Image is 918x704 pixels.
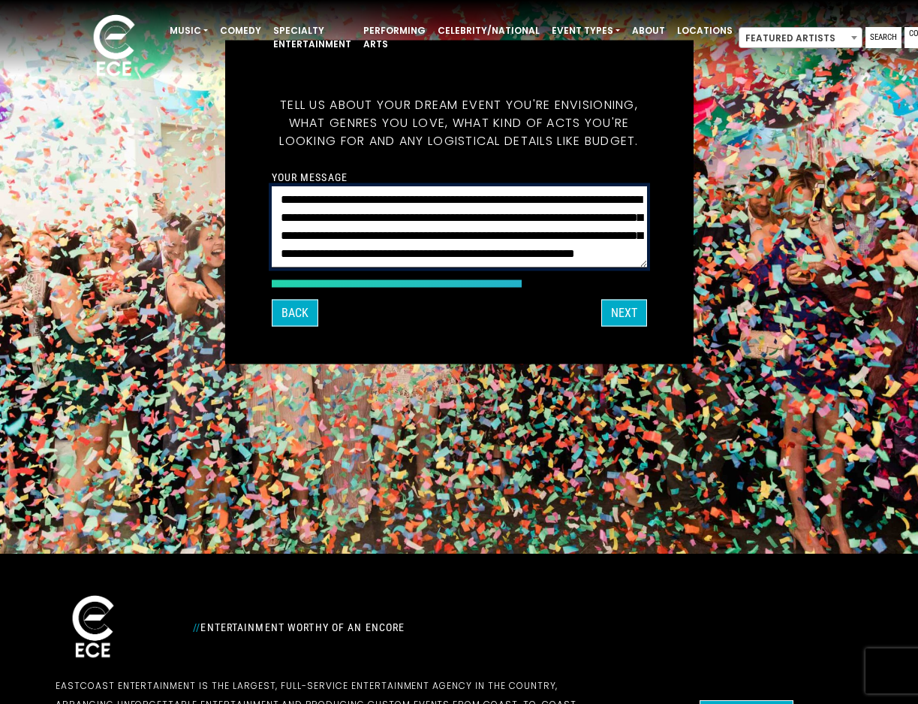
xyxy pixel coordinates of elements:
[267,18,357,57] a: Specialty Entertainment
[357,18,432,57] a: Performing Arts
[626,18,671,44] a: About
[56,591,131,664] img: ece_new_logo_whitev2-1.png
[184,615,597,639] div: Entertainment Worthy of an Encore
[739,28,862,49] span: Featured Artists
[865,27,901,48] a: Search
[739,27,862,48] span: Featured Artists
[601,299,647,326] button: Next
[272,299,318,326] button: Back
[671,18,739,44] a: Locations
[272,170,348,183] label: Your message
[214,18,267,44] a: Comedy
[546,18,626,44] a: Event Types
[164,18,214,44] a: Music
[272,77,647,168] h5: Tell us about your dream event you're envisioning, what genres you love, what kind of acts you're...
[193,621,200,633] span: //
[432,18,546,44] a: Celebrity/National
[77,11,152,83] img: ece_new_logo_whitev2-1.png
